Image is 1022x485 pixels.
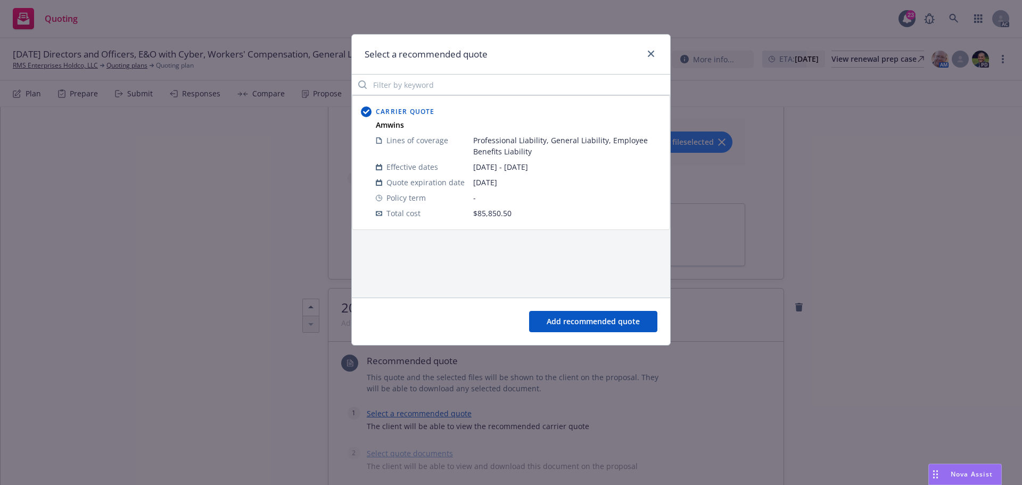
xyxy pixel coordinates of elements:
input: Filter by keyword [352,74,670,95]
button: Nova Assist [928,464,1002,485]
span: Effective dates [386,161,438,172]
span: Total cost [386,208,421,219]
span: - [473,192,661,203]
a: close [645,47,657,60]
span: Policy term [386,192,426,203]
span: $85,850.50 [473,208,512,218]
div: Drag to move [929,464,942,484]
span: Lines of coverage [386,135,448,146]
h1: Select a recommended quote [365,47,488,61]
span: Carrier Quote [376,107,435,116]
span: Quote expiration date [386,177,465,188]
strong: Amwins [376,120,404,130]
button: Add recommended quote [529,311,657,332]
span: Professional Liability, General Liability, Employee Benefits Liability [473,135,661,157]
span: Nova Assist [951,470,993,479]
span: [DATE] [473,177,661,188]
span: [DATE] - [DATE] [473,161,661,172]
